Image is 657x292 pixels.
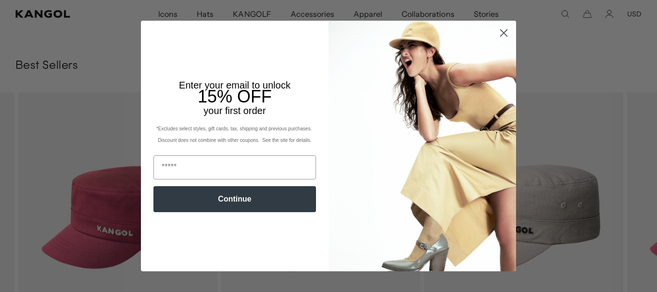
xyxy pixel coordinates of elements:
span: your first order [203,105,265,116]
span: 15% OFF [198,87,272,106]
button: Close dialog [495,25,512,41]
span: Enter your email to unlock [179,80,291,90]
button: Continue [153,186,316,212]
span: *Excludes select styles, gift cards, tax, shipping and previous purchases. Discount does not comb... [156,126,313,143]
input: Email [153,155,316,179]
img: 93be19ad-e773-4382-80b9-c9d740c9197f.jpeg [328,21,516,271]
